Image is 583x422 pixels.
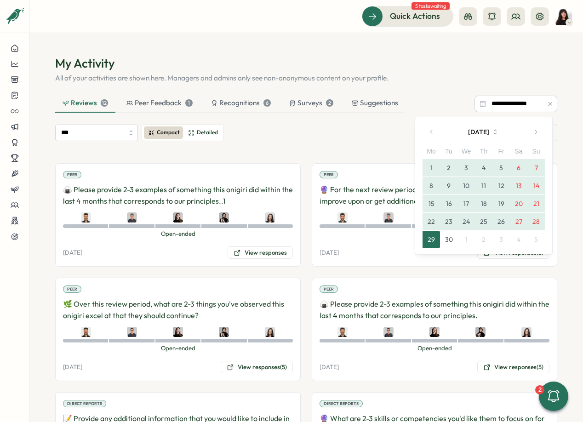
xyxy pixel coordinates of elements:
button: 10 [457,177,475,194]
img: Sana Naqvi [219,327,229,337]
button: 4 [510,231,527,248]
div: Suggestions [352,98,398,108]
img: Elisabetta Casagrande [265,212,275,222]
span: 5 tasks waiting [412,2,450,10]
img: Elisabetta Casagrande [265,327,275,337]
h1: My Activity [55,55,557,71]
button: 5 [527,231,545,248]
button: [DATE] [441,123,526,141]
div: Fr [492,147,510,157]
button: 16 [440,195,457,212]
img: Elena Ladushyna [429,327,440,337]
img: Elisabetta Casagrande [521,327,532,337]
div: 1 [185,99,193,107]
div: Peer [63,285,81,293]
div: 6 [263,99,271,107]
div: Sa [510,147,527,157]
button: 11 [475,177,492,194]
button: 1 [423,159,440,177]
div: Peer [320,171,338,178]
div: Peer [63,171,81,178]
p: All of your activities are shown here. Managers and admins only see non-anonymous content on your... [55,73,557,83]
button: 28 [527,213,545,230]
div: Recognitions [211,98,271,108]
p: 🍙 Please provide 2-3 examples of something this onigiri did within the last 4 months that corresp... [320,298,549,321]
button: 30 [440,231,457,248]
img: Syed Muhammad Hasan Naqvi [383,212,394,222]
button: 2 [440,159,457,177]
span: Quick Actions [390,10,440,22]
button: 12 [492,177,510,194]
div: Tu [440,147,457,157]
p: [DATE] [320,363,339,371]
button: 13 [510,177,527,194]
span: Open-ended [320,230,549,238]
button: 23 [440,213,457,230]
div: 2 [326,99,333,107]
button: 2 [539,382,568,411]
button: 3 [492,231,510,248]
div: Surveys [289,98,333,108]
span: Compact [157,128,180,137]
button: Quick Actions [362,6,453,26]
button: 19 [492,195,510,212]
button: 29 [423,231,440,248]
div: Direct Reports [320,400,363,407]
button: 9 [440,177,457,194]
div: Direct Reports [63,400,106,407]
button: View responses(5) [221,361,293,374]
button: View responses(5) [477,361,549,374]
button: 26 [492,213,510,230]
img: Syed Muhammad Hasan Naqvi [383,327,394,337]
button: 7 [527,159,545,177]
button: 18 [475,195,492,212]
span: Open-ended [63,230,293,238]
p: 🔮 For the next review period, what’s one thing this onigiri could improve upon or get additional ... [320,184,549,207]
button: 8 [423,177,440,194]
div: We [457,147,475,157]
img: Sagar Verma [81,212,91,222]
div: 12 [101,99,108,107]
img: Sana Naqvi [219,212,229,222]
img: Kelly Rosa [554,8,572,25]
p: 🍙 Please provide 2-3 examples of something this onigiri did within the last 4 months that corresp... [63,184,293,207]
img: Sagar Verma [337,327,348,337]
button: 1 [457,231,475,248]
span: Open-ended [320,344,549,353]
img: Sana Naqvi [475,327,486,337]
img: Elena Ladushyna [173,327,183,337]
img: Sagar Verma [81,327,91,337]
img: Syed Muhammad Hasan Naqvi [127,212,137,222]
p: [DATE] [63,363,82,371]
button: 22 [423,213,440,230]
span: Detailed [197,128,218,137]
img: Syed Muhammad Hasan Naqvi [127,327,137,337]
button: 14 [527,177,545,194]
button: 17 [457,195,475,212]
button: 3 [457,159,475,177]
div: 2 [535,385,544,394]
div: Peer [320,285,338,293]
img: Elena Ladushyna [173,212,183,222]
div: Peer Feedback [126,98,193,108]
div: Th [475,147,492,157]
button: 5 [492,159,510,177]
span: Open-ended [63,344,293,353]
p: 🌿 Over this review period, what are 2-3 things you’ve observed this onigiri excel at that they sh... [63,298,293,321]
button: 20 [510,195,527,212]
button: View responses [228,246,293,259]
button: 27 [510,213,527,230]
button: 15 [423,195,440,212]
div: Su [527,147,545,157]
button: 4 [475,159,492,177]
p: [DATE] [320,249,339,257]
button: 2 [475,231,492,248]
button: 25 [475,213,492,230]
div: Mo [423,147,440,157]
button: 6 [510,159,527,177]
button: 24 [457,213,475,230]
div: Reviews [63,98,108,108]
button: 21 [527,195,545,212]
p: [DATE] [63,249,82,257]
